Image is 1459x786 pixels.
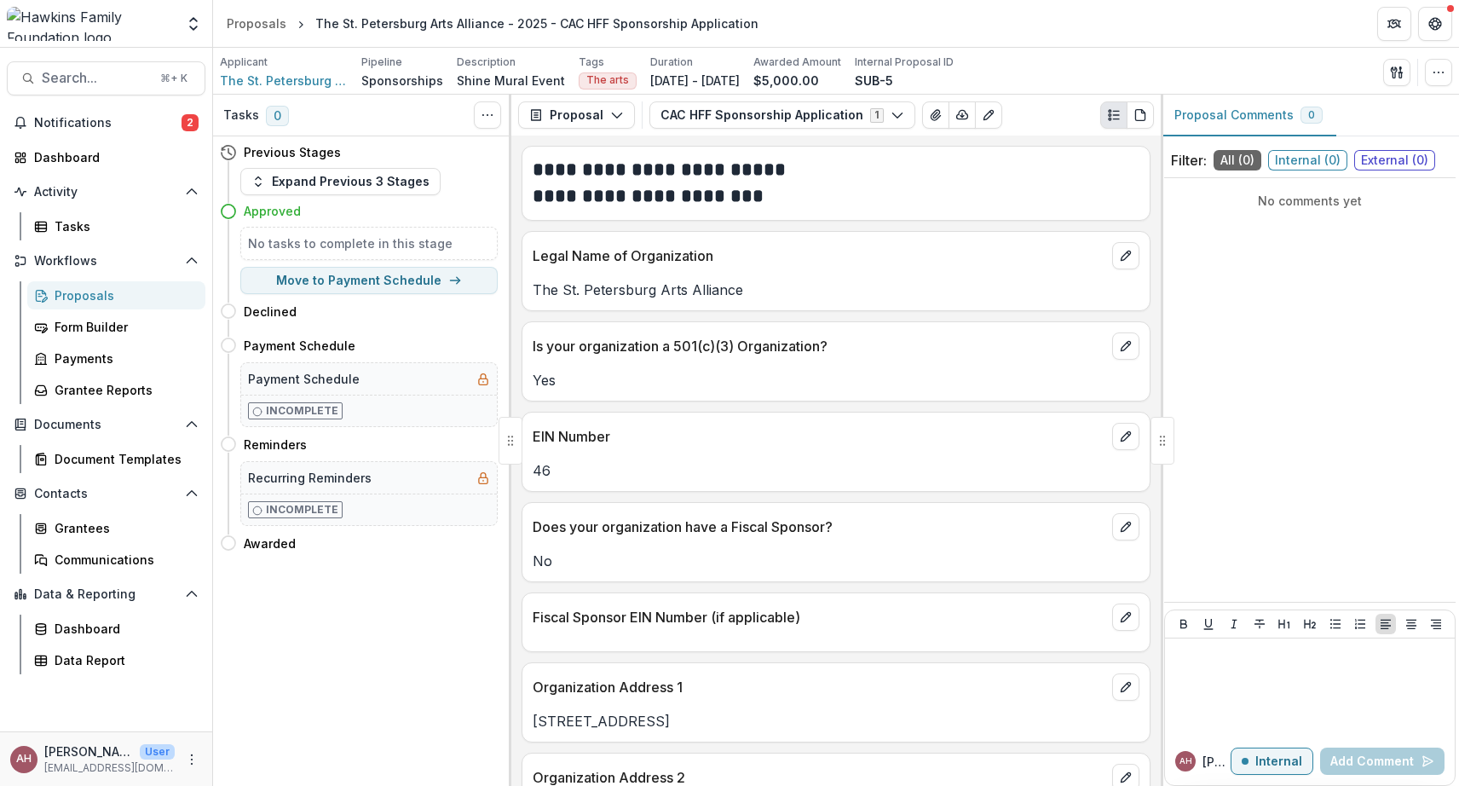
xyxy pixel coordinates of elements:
p: Fiscal Sponsor EIN Number (if applicable) [533,607,1105,627]
button: PDF view [1127,101,1154,129]
p: Applicant [220,55,268,70]
p: SUB-5 [855,72,893,90]
p: [STREET_ADDRESS] [533,711,1139,731]
p: Incomplete [266,403,338,419]
a: Dashboard [7,143,205,171]
p: $5,000.00 [753,72,819,90]
p: Duration [650,55,693,70]
a: Grantee Reports [27,376,205,404]
button: Heading 1 [1274,614,1295,634]
p: Organization Address 1 [533,677,1105,697]
p: [DATE] - [DATE] [650,72,740,90]
div: Angela Hawkins [16,754,32,765]
h4: Awarded [244,535,296,552]
button: Partners [1377,7,1411,41]
div: Dashboard [55,620,192,638]
div: Angela Hawkins [1179,757,1192,766]
button: Add Comment [1320,748,1445,775]
button: edit [1112,513,1139,540]
button: Open Data & Reporting [7,581,205,608]
button: More [182,749,202,770]
button: Open Workflows [7,247,205,275]
p: Does your organization have a Fiscal Sponsor? [533,517,1105,537]
button: View Attached Files [922,101,949,129]
p: Filter: [1171,150,1207,170]
p: Yes [533,370,1139,390]
h4: Reminders [244,436,307,454]
button: Plaintext view [1100,101,1127,129]
p: Pipeline [361,55,402,70]
p: [PERSON_NAME] [44,743,133,760]
div: Tasks [55,217,192,235]
p: 46 [533,460,1139,481]
button: Align Left [1375,614,1396,634]
button: Notifications2 [7,109,205,136]
span: Data & Reporting [34,587,178,602]
span: 0 [266,106,289,126]
button: Bold [1174,614,1194,634]
button: Open Activity [7,178,205,205]
a: The St. Petersburg Arts Alliance [220,72,348,90]
button: Heading 2 [1300,614,1320,634]
button: Strike [1249,614,1270,634]
h4: Payment Schedule [244,337,355,355]
a: Dashboard [27,615,205,643]
h5: Recurring Reminders [248,469,372,487]
h3: Tasks [223,108,259,123]
span: Contacts [34,487,178,501]
div: Grantee Reports [55,381,192,399]
div: Proposals [227,14,286,32]
span: External ( 0 ) [1354,150,1435,170]
div: Communications [55,551,192,569]
p: Description [457,55,516,70]
span: Documents [34,418,178,432]
button: Toggle View Cancelled Tasks [474,101,501,129]
p: [EMAIL_ADDRESS][DOMAIN_NAME] [44,760,175,776]
p: User [140,744,175,760]
button: Align Right [1426,614,1446,634]
button: Get Help [1418,7,1452,41]
nav: breadcrumb [220,11,765,36]
a: Grantees [27,514,205,542]
button: edit [1112,242,1139,269]
span: Workflows [34,254,178,269]
div: Grantees [55,519,192,537]
button: Bullet List [1325,614,1346,634]
a: Tasks [27,212,205,240]
a: Payments [27,344,205,373]
p: Sponsorships [361,72,443,90]
span: Internal ( 0 ) [1268,150,1347,170]
p: No [533,551,1139,571]
img: Hawkins Family Foundation logo [7,7,175,41]
h4: Declined [244,303,297,321]
div: Form Builder [55,318,192,336]
button: Proposal Comments [1161,95,1336,136]
div: Data Report [55,651,192,669]
button: Internal [1231,748,1313,775]
h5: Payment Schedule [248,370,360,388]
p: Shine Mural Event [457,72,565,90]
span: 0 [1308,109,1315,121]
div: Payments [55,350,192,367]
div: Proposals [55,286,192,304]
button: Open Contacts [7,480,205,507]
a: Proposals [27,281,205,309]
p: Internal [1255,754,1302,769]
span: 2 [182,114,199,131]
a: Form Builder [27,313,205,341]
p: EIN Number [533,426,1105,447]
p: Legal Name of Organization [533,246,1105,266]
button: edit [1112,332,1139,360]
button: Align Center [1401,614,1422,634]
div: Document Templates [55,450,192,468]
a: Document Templates [27,445,205,473]
p: No comments yet [1171,192,1449,210]
p: Tags [579,55,604,70]
span: Search... [42,70,150,86]
button: Open entity switcher [182,7,205,41]
button: Expand Previous 3 Stages [240,168,441,195]
a: Communications [27,546,205,574]
button: CAC HFF Sponsorship Application1 [649,101,915,129]
a: Proposals [220,11,293,36]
